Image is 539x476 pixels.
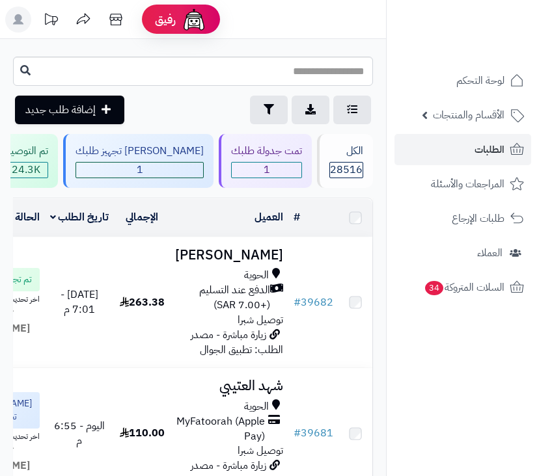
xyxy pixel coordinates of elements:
span: 263.38 [120,295,165,310]
a: الإجمالي [126,209,158,225]
span: الحوية [244,268,269,283]
a: طلبات الإرجاع [394,203,531,234]
span: 24.3K [5,163,48,178]
span: السلات المتروكة [424,278,504,297]
a: السلات المتروكة34 [394,272,531,303]
div: 24252 [5,163,48,178]
span: زيارة مباشرة - مصدر الطلب: تطبيق الجوال [191,327,283,358]
a: الكل28516 [314,134,376,188]
a: العميل [255,209,283,225]
span: الدفع عند التسليم (+7.00 SAR) [175,283,270,313]
a: العملاء [394,237,531,269]
a: لوحة التحكم [394,65,531,96]
img: ai-face.png [181,7,207,33]
span: MyFatoorah (Apple Pay) [175,414,265,444]
a: تمت جدولة طلبك 1 [216,134,314,188]
span: رفيق [155,12,176,27]
a: # [294,209,300,225]
span: 28516 [330,163,363,178]
span: إضافة طلب جديد [25,102,96,118]
h3: شهد العتيبي [175,378,283,393]
span: طلبات الإرجاع [452,209,504,228]
div: الكل [329,144,363,159]
div: تمت جدولة طلبك [231,144,302,159]
span: توصيل شبرا [238,443,283,458]
div: تم التوصيل [4,144,48,159]
span: الطلبات [475,140,504,159]
span: # [294,425,301,441]
span: المراجعات والأسئلة [431,175,504,193]
span: 34 [424,280,445,296]
div: [PERSON_NAME] تجهيز طلبك [76,144,204,159]
span: [DATE] - 7:01 م [61,287,98,317]
span: الحوية [244,399,269,414]
a: الحالة [15,209,40,225]
span: توصيل شبرا [238,312,283,328]
span: الأقسام والمنتجات [433,106,504,124]
span: 110.00 [120,425,165,441]
span: 1 [76,163,203,178]
a: تاريخ الطلب [50,209,109,225]
span: العملاء [477,244,503,262]
a: إضافة طلب جديد [15,96,124,124]
span: لوحة التحكم [456,72,504,90]
a: الطلبات [394,134,531,165]
h3: [PERSON_NAME] [175,248,283,263]
a: تحديثات المنصة [35,7,67,36]
a: [PERSON_NAME] تجهيز طلبك 1 [61,134,216,188]
a: المراجعات والأسئلة [394,168,531,200]
img: logo-2.png [450,10,527,38]
span: 1 [232,163,301,178]
a: #39681 [294,425,333,441]
span: اليوم - 6:55 م [54,418,105,449]
span: # [294,295,301,310]
a: #39682 [294,295,333,310]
